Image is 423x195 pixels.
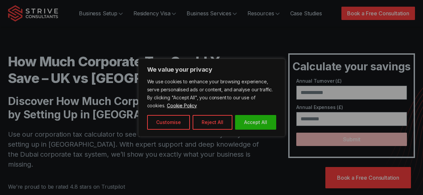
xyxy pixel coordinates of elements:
[138,59,285,137] div: We value your privacy
[193,115,232,130] button: Reject All
[147,115,190,130] button: Customise
[147,78,276,110] p: We use cookies to enhance your browsing experience, serve personalised ads or content, and analys...
[235,115,276,130] button: Accept All
[167,102,197,109] a: Cookie Policy
[147,66,276,74] p: We value your privacy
